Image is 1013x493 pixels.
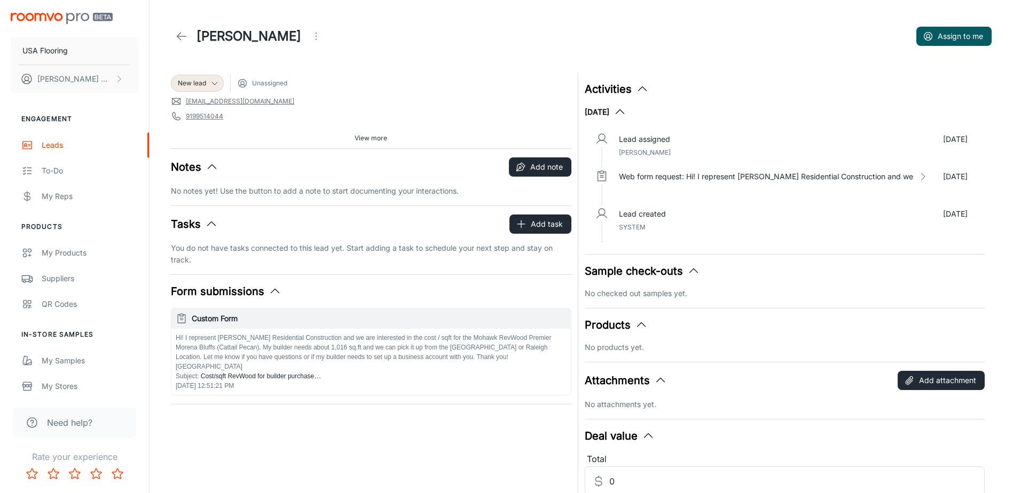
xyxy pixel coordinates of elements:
button: Assign to me [916,27,992,46]
button: Activities [585,81,649,97]
button: Custom FormHi! I represent [PERSON_NAME] Residential Construction and we are interested in the co... [171,308,571,395]
p: [DATE] [943,208,968,220]
h6: Custom Form [192,313,567,324]
span: [PERSON_NAME] [619,148,671,156]
span: View more [355,133,387,143]
p: No notes yet! Use the button to add a note to start documenting your interactions. [171,185,571,197]
span: Unassigned [252,78,287,88]
p: [DATE] [943,171,968,182]
p: Web form request: Hi! I represent [PERSON_NAME] Residential Construction and we [619,171,913,182]
button: [DATE] [585,106,626,118]
div: Suppliers [42,273,138,284]
div: To-do [42,165,138,177]
span: New lead [178,78,206,88]
p: Lead created [619,208,666,220]
div: My Reps [42,190,138,202]
button: Add attachment [898,371,985,390]
button: Rate 5 star [107,463,128,484]
div: QR Codes [42,298,138,310]
p: [DATE] [943,133,968,145]
span: Cost/sqft RevWood for builder purchase [199,372,314,380]
div: New lead [171,75,224,92]
button: Attachments [585,372,667,388]
span: [DATE] 12:51:21 PM [176,382,234,389]
p: Rate your experience [9,450,140,463]
button: Sample check-outs [585,263,700,279]
img: Roomvo PRO Beta [11,13,113,24]
button: View more [350,130,391,146]
span: Subject : [176,372,199,380]
button: Products [585,317,648,333]
p: No checked out samples yet. [585,288,985,299]
a: 9199514044 [186,112,223,121]
button: Form submissions [171,283,281,299]
p: [PERSON_NAME] Worthington [37,73,113,85]
button: Rate 2 star [43,463,64,484]
p: Lead assigned [619,133,670,145]
p: Hi! I represent [PERSON_NAME] Residential Construction and we are interested in the cost / sqft f... [176,333,567,371]
button: Notes [171,159,218,175]
span: Need help? [47,416,92,429]
h1: [PERSON_NAME] [197,27,301,46]
p: No attachments yet. [585,399,985,410]
button: Add task [509,214,571,234]
span: System [619,223,646,231]
div: My Products [42,247,138,259]
p: You do not have tasks connected to this lead yet. Start adding a task to schedule your next step ... [171,242,571,266]
div: Leads [42,139,138,151]
button: Rate 4 star [85,463,107,484]
div: My Stores [42,380,138,392]
div: Total [585,452,985,466]
button: Add note [509,157,571,177]
button: Open menu [305,26,327,47]
button: Rate 3 star [64,463,85,484]
div: My Samples [42,355,138,367]
button: Deal value [585,428,655,444]
a: [EMAIL_ADDRESS][DOMAIN_NAME] [186,97,294,106]
p: USA Flooring [22,45,68,57]
p: No products yet. [585,341,985,353]
button: [PERSON_NAME] Worthington [11,65,138,93]
button: USA Flooring [11,37,138,65]
button: Rate 1 star [21,463,43,484]
button: Tasks [171,216,218,232]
